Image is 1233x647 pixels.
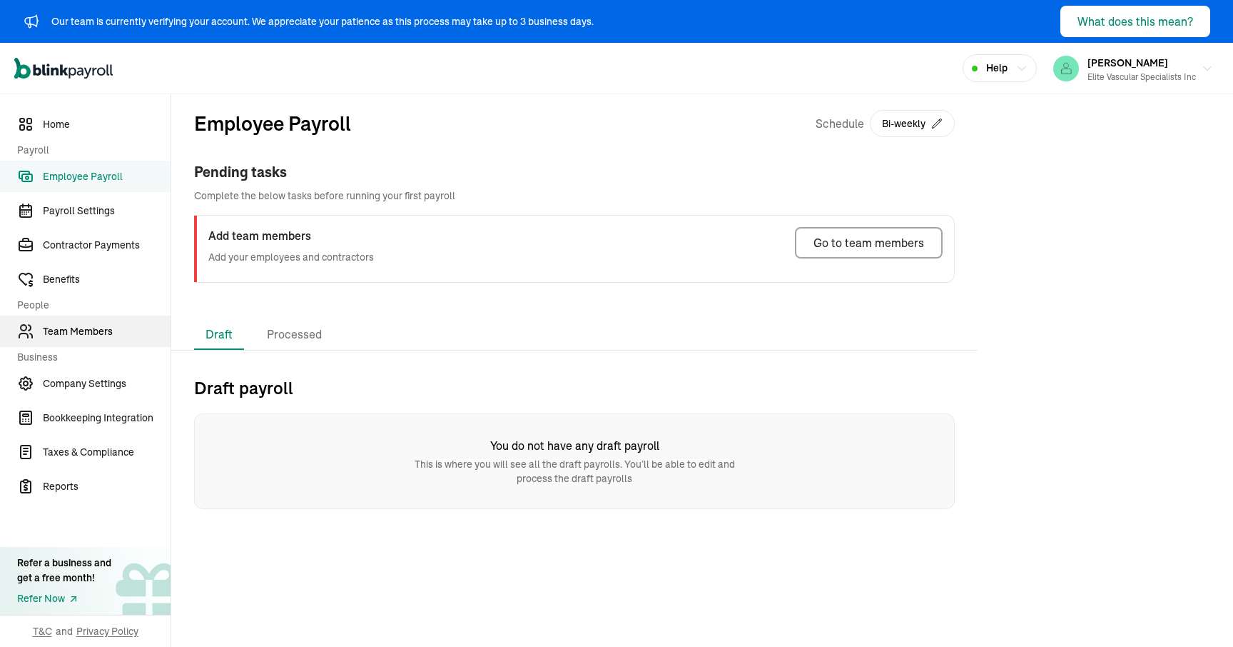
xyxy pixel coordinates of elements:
span: Privacy Policy [76,624,138,638]
nav: Global [14,48,113,89]
div: Refer a business and get a free month! [17,556,111,586]
span: Bookkeeping Integration [43,411,171,426]
p: Add your employees and contractors [208,250,374,265]
span: Company Settings [43,376,171,391]
div: Our team is currently verifying your account. We appreciate your patience as this process may tak... [51,14,594,29]
span: Benefits [43,272,171,287]
div: Go to team members [813,234,924,251]
div: What does this mean? [1077,13,1193,30]
button: What does this mean? [1060,6,1210,37]
p: This is where you will see all the draft payrolls. You’ll be able to edit and process the draft p... [403,457,746,486]
button: Go to team members [795,227,943,259]
span: Taxes & Compliance [43,445,171,460]
span: Payroll [17,143,162,158]
span: T&C [33,624,52,638]
span: Employee Payroll [43,169,171,184]
span: Team Members [43,324,171,339]
div: Schedule [816,109,955,139]
button: Help [963,54,1037,82]
span: Complete the below tasks before running your first payroll [194,189,955,204]
span: Payroll Settings [43,204,171,219]
span: [PERSON_NAME] [1087,56,1168,69]
div: Pending tasks [194,161,955,183]
h6: You do not have any draft payroll [403,437,746,454]
a: Refer Now [17,591,111,606]
span: Contractor Payments [43,238,171,253]
h2: Employee Payroll [194,109,351,139]
span: Help [986,61,1008,76]
button: [PERSON_NAME]Elite vascular specialists inc [1047,51,1219,86]
span: Home [43,117,171,132]
h3: Add team members [208,227,374,244]
li: Processed [255,320,333,350]
button: Bi-weekly [870,110,955,137]
span: Reports [43,479,171,494]
h2: Draft payroll [194,376,955,399]
li: Draft [194,320,244,350]
span: Business [17,350,162,365]
div: Elite vascular specialists inc [1087,71,1196,84]
span: People [17,298,162,313]
iframe: Chat Widget [988,493,1233,647]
